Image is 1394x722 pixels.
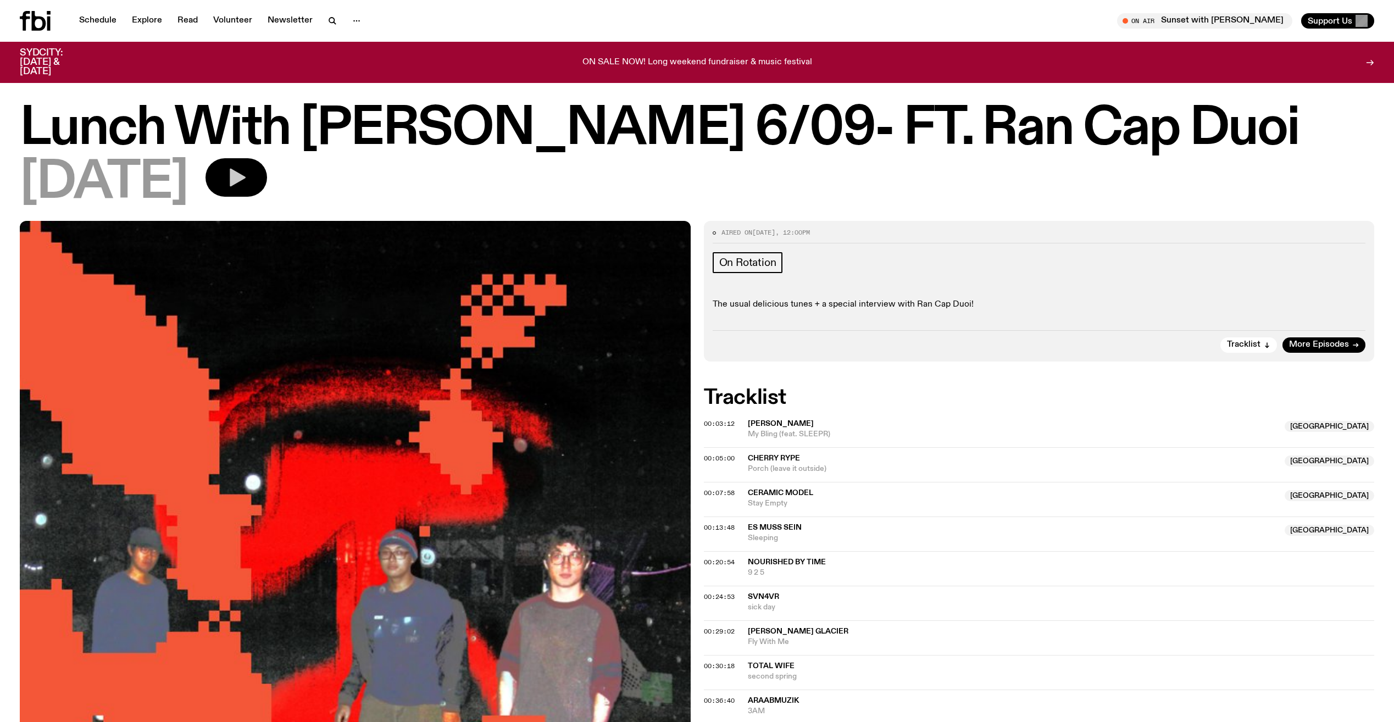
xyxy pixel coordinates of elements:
[1301,13,1374,29] button: Support Us
[748,420,814,427] span: [PERSON_NAME]
[207,13,259,29] a: Volunteer
[748,627,848,635] span: [PERSON_NAME] Glacier
[704,454,735,463] span: 00:05:00
[748,671,1375,682] span: second spring
[20,158,188,208] span: [DATE]
[704,421,735,427] button: 00:03:12
[73,13,123,29] a: Schedule
[20,104,1374,154] h1: Lunch With [PERSON_NAME] 6/09- FT. Ran Cap Duoi
[1285,490,1374,501] span: [GEOGRAPHIC_DATA]
[752,228,775,237] span: [DATE]
[748,637,1375,647] span: Fly With Me
[704,592,735,601] span: 00:24:53
[748,533,1279,543] span: Sleeping
[704,490,735,496] button: 00:07:58
[704,662,735,670] span: 00:30:18
[171,13,204,29] a: Read
[1227,341,1260,349] span: Tracklist
[1220,337,1277,353] button: Tracklist
[704,696,735,705] span: 00:36:40
[582,58,812,68] p: ON SALE NOW! Long weekend fundraiser & music festival
[748,454,800,462] span: Cherry Rype
[704,663,735,669] button: 00:30:18
[748,558,826,566] span: Nourished By Time
[1285,456,1374,466] span: [GEOGRAPHIC_DATA]
[704,558,735,567] span: 00:20:54
[748,602,1375,613] span: sick day
[704,629,735,635] button: 00:29:02
[748,593,779,601] span: svn4vr
[719,257,776,269] span: On Rotation
[1117,13,1292,29] button: On AirSunset with [PERSON_NAME]
[748,498,1279,509] span: Stay Empty
[704,456,735,462] button: 00:05:00
[1289,341,1349,349] span: More Episodes
[704,523,735,532] span: 00:13:48
[1282,337,1365,353] a: More Episodes
[748,429,1279,440] span: My Bling (feat. SLEEPR)
[748,489,813,497] span: Ceramic Model
[748,697,799,704] span: AraabMuzik
[775,228,810,237] span: , 12:00pm
[125,13,169,29] a: Explore
[748,464,1279,474] span: Porch (leave it outside)
[748,524,802,531] span: Es Muss Sein
[704,698,735,704] button: 00:36:40
[704,627,735,636] span: 00:29:02
[704,488,735,497] span: 00:07:58
[704,419,735,428] span: 00:03:12
[704,525,735,531] button: 00:13:48
[1308,16,1352,26] span: Support Us
[748,568,1375,578] span: 9 2 5
[261,13,319,29] a: Newsletter
[713,252,783,273] a: On Rotation
[721,228,752,237] span: Aired on
[20,48,90,76] h3: SYDCITY: [DATE] & [DATE]
[748,706,1375,717] span: 3AM
[704,559,735,565] button: 00:20:54
[704,594,735,600] button: 00:24:53
[704,388,1375,408] h2: Tracklist
[713,299,1366,310] p: The usual delicious tunes + a special interview with Ran Cap Duoi!
[748,662,795,670] span: Total Wife
[1285,421,1374,432] span: [GEOGRAPHIC_DATA]
[1285,525,1374,536] span: [GEOGRAPHIC_DATA]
